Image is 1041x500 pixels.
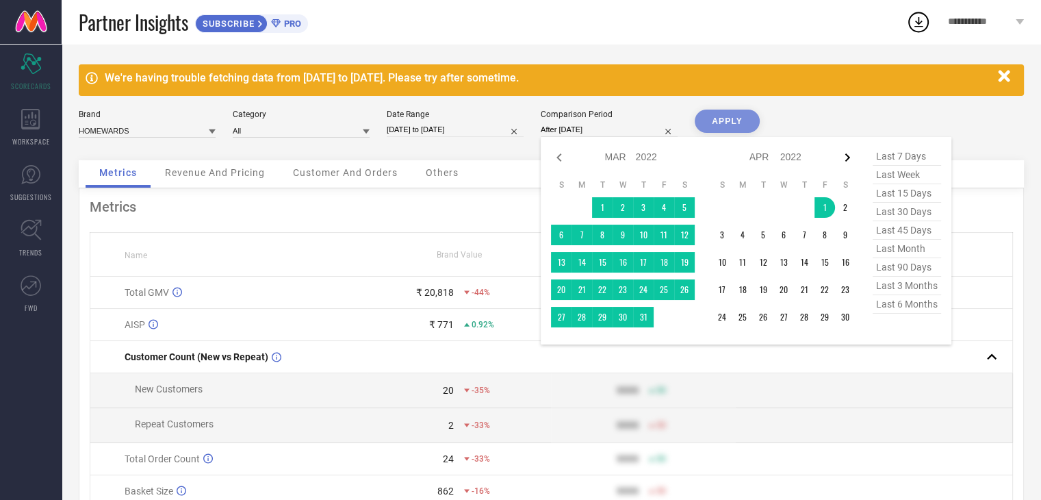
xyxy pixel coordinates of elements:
span: SUGGESTIONS [10,192,52,202]
td: Tue Mar 22 2022 [592,279,613,300]
td: Tue Apr 12 2022 [753,252,773,273]
div: Next month [839,149,856,166]
span: New Customers [135,384,203,395]
td: Sat Apr 09 2022 [835,225,856,245]
input: Select date range [387,123,524,137]
th: Friday [814,179,835,190]
th: Monday [732,179,753,190]
div: 2 [448,420,454,431]
td: Sun Apr 17 2022 [712,279,732,300]
div: ₹ 20,818 [416,287,454,298]
th: Sunday [712,179,732,190]
td: Fri Mar 25 2022 [654,279,674,300]
td: Thu Apr 07 2022 [794,225,814,245]
td: Sat Apr 30 2022 [835,307,856,327]
td: Tue Apr 05 2022 [753,225,773,245]
td: Mon Mar 21 2022 [571,279,592,300]
td: Tue Apr 26 2022 [753,307,773,327]
span: last 45 days [873,221,941,240]
td: Fri Apr 29 2022 [814,307,835,327]
td: Wed Mar 09 2022 [613,225,633,245]
td: Sat Apr 16 2022 [835,252,856,273]
td: Thu Mar 31 2022 [633,307,654,327]
td: Fri Apr 22 2022 [814,279,835,300]
th: Thursday [633,179,654,190]
th: Sunday [551,179,571,190]
span: Total Order Count [125,453,200,464]
td: Thu Mar 24 2022 [633,279,654,300]
td: Fri Apr 15 2022 [814,252,835,273]
span: last week [873,166,941,184]
td: Mon Mar 14 2022 [571,252,592,273]
span: 50 [656,386,666,395]
span: 0.92% [472,320,494,329]
span: Others [426,167,459,178]
td: Thu Mar 03 2022 [633,197,654,218]
span: Customer Count (New vs Repeat) [125,351,268,362]
div: 9999 [617,486,639,497]
td: Sun Apr 10 2022 [712,252,732,273]
td: Sun Mar 13 2022 [551,252,571,273]
div: Date Range [387,110,524,119]
td: Mon Mar 07 2022 [571,225,592,245]
span: last 7 days [873,147,941,166]
span: TRENDS [19,247,42,258]
td: Mon Apr 11 2022 [732,252,753,273]
td: Fri Mar 04 2022 [654,197,674,218]
td: Wed Apr 13 2022 [773,252,794,273]
td: Sat Mar 26 2022 [674,279,695,300]
td: Wed Mar 23 2022 [613,279,633,300]
span: last 3 months [873,277,941,295]
td: Thu Mar 10 2022 [633,225,654,245]
span: FWD [25,303,38,313]
div: 20 [443,385,454,396]
td: Thu Apr 28 2022 [794,307,814,327]
span: -35% [472,386,490,395]
span: Repeat Customers [135,418,214,429]
td: Mon Apr 18 2022 [732,279,753,300]
div: 9999 [617,453,639,464]
span: SUBSCRIBE [196,18,258,29]
td: Mon Apr 25 2022 [732,307,753,327]
td: Tue Apr 19 2022 [753,279,773,300]
span: -33% [472,421,490,430]
th: Saturday [674,179,695,190]
div: 9999 [617,385,639,396]
td: Tue Mar 01 2022 [592,197,613,218]
a: SUBSCRIBEPRO [195,11,308,33]
span: 50 [656,421,666,430]
span: WORKSPACE [12,136,50,147]
span: Revenue And Pricing [165,167,265,178]
span: last 15 days [873,184,941,203]
span: 50 [656,486,666,496]
span: Total GMV [125,287,169,298]
td: Sun Apr 03 2022 [712,225,732,245]
div: 862 [437,486,454,497]
div: Comparison Period [541,110,678,119]
td: Thu Apr 21 2022 [794,279,814,300]
td: Sun Mar 27 2022 [551,307,571,327]
th: Tuesday [592,179,613,190]
span: -44% [472,288,490,297]
span: SCORECARDS [11,81,51,91]
span: Brand Value [437,250,482,260]
th: Thursday [794,179,814,190]
span: AISP [125,319,145,330]
span: last 6 months [873,295,941,314]
span: 50 [656,454,666,464]
td: Wed Mar 16 2022 [613,252,633,273]
td: Fri Mar 11 2022 [654,225,674,245]
span: Basket Size [125,486,173,497]
td: Wed Apr 20 2022 [773,279,794,300]
div: We're having trouble fetching data from [DATE] to [DATE]. Please try after sometime. [105,71,991,84]
td: Sun Apr 24 2022 [712,307,732,327]
th: Saturday [835,179,856,190]
div: 24 [443,453,454,464]
span: last 30 days [873,203,941,221]
td: Thu Apr 14 2022 [794,252,814,273]
td: Sat Apr 23 2022 [835,279,856,300]
th: Wednesday [773,179,794,190]
div: Previous month [551,149,567,166]
div: Metrics [90,199,1013,215]
div: 9999 [617,420,639,431]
